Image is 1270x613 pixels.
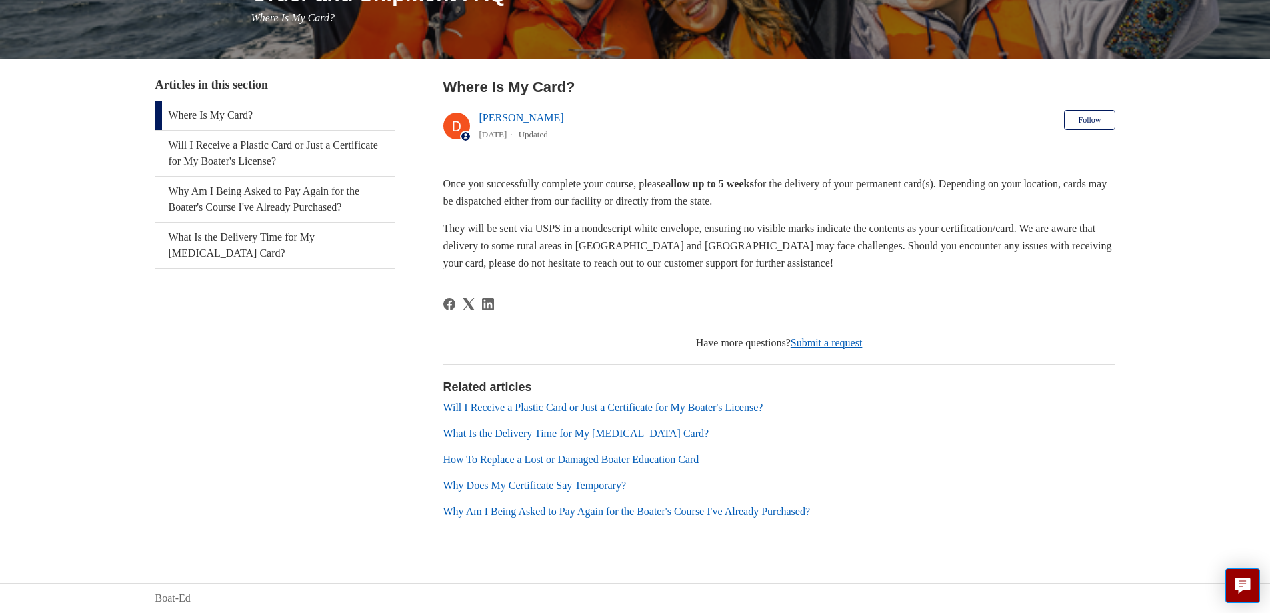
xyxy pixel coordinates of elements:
a: Will I Receive a Plastic Card or Just a Certificate for My Boater's License? [443,402,763,413]
a: LinkedIn [482,298,494,310]
a: Where Is My Card? [155,101,395,130]
a: What Is the Delivery Time for My [MEDICAL_DATA] Card? [443,428,709,439]
button: Follow Article [1064,110,1115,130]
h2: Related articles [443,378,1115,396]
a: Will I Receive a Plastic Card or Just a Certificate for My Boater's License? [155,131,395,176]
p: They will be sent via USPS in a nondescript white envelope, ensuring no visible marks indicate th... [443,220,1115,271]
h2: Where Is My Card? [443,76,1115,98]
div: Have more questions? [443,335,1115,351]
a: [PERSON_NAME] [479,112,564,123]
svg: Share this page on LinkedIn [482,298,494,310]
time: 04/15/2024, 14:31 [479,129,507,139]
a: Why Am I Being Asked to Pay Again for the Boater's Course I've Already Purchased? [443,506,811,517]
svg: Share this page on X Corp [463,298,475,310]
a: Boat-Ed [155,590,191,606]
button: Live chat [1225,568,1260,603]
a: How To Replace a Lost or Damaged Boater Education Card [443,454,699,465]
a: Facebook [443,298,455,310]
a: Why Am I Being Asked to Pay Again for the Boater's Course I've Already Purchased? [155,177,395,222]
span: Where Is My Card? [251,12,335,23]
a: Why Does My Certificate Say Temporary? [443,480,627,491]
li: Updated [519,129,548,139]
svg: Share this page on Facebook [443,298,455,310]
a: Submit a request [791,337,863,348]
a: X Corp [463,298,475,310]
span: Articles in this section [155,78,268,91]
a: What Is the Delivery Time for My [MEDICAL_DATA] Card? [155,223,395,268]
p: Once you successfully complete your course, please for the delivery of your permanent card(s). De... [443,175,1115,209]
strong: allow up to 5 weeks [665,178,753,189]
